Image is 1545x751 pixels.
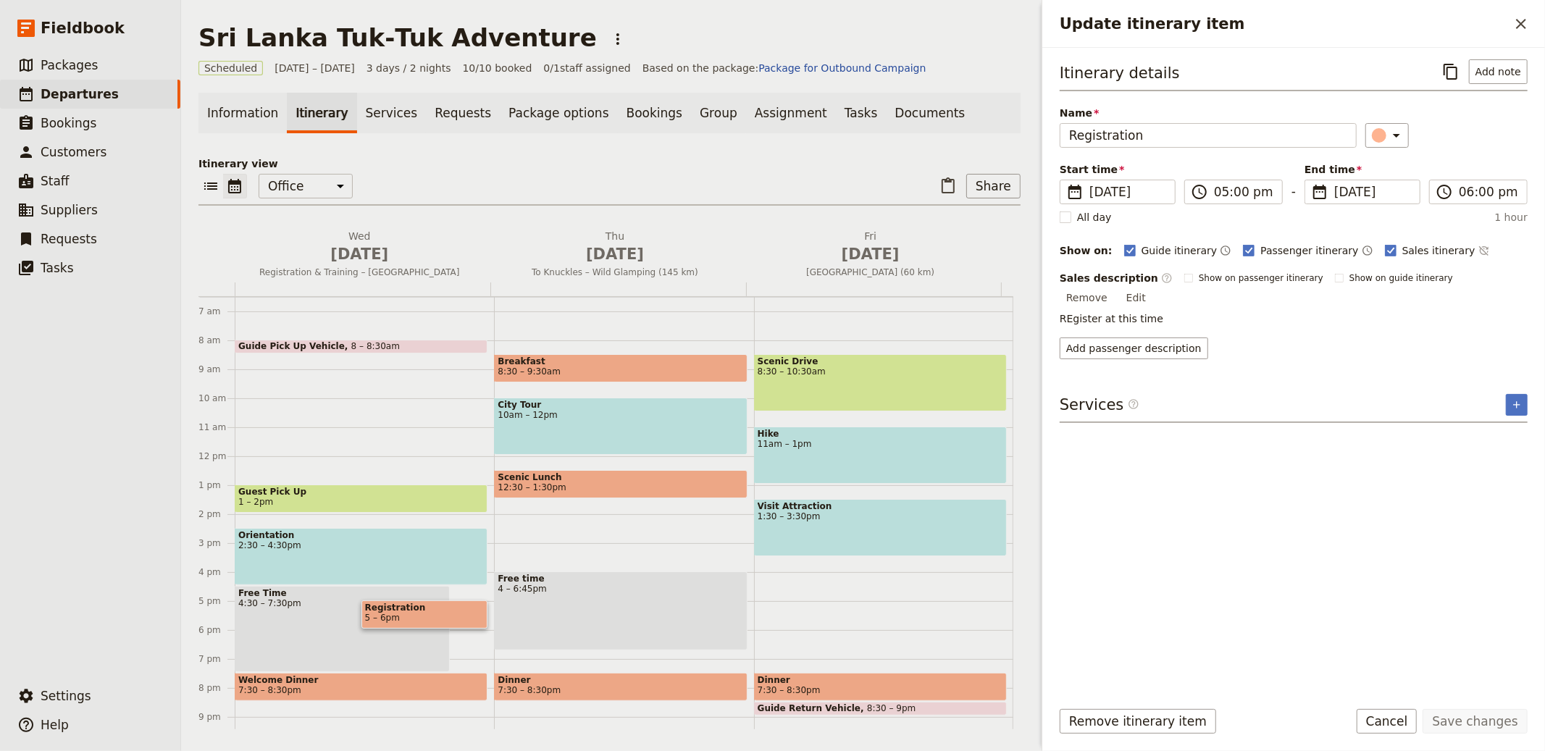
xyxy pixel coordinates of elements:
h1: Sri Lanka Tuk‑Tuk Adventure [198,23,597,52]
div: Guide Pick Up Vehicle8 – 8:30am [235,340,487,353]
div: Dinner7:30 – 8:30pm [494,673,747,701]
button: Time shown on guide itinerary [1220,242,1231,259]
div: 9 am [198,364,235,375]
span: ​ [1161,272,1173,284]
span: 0 / 1 staff assigned [543,61,630,75]
button: Remove itinerary item [1060,709,1216,734]
div: Scenic Drive8:30 – 10:30am [754,354,1007,411]
div: Guide Return Vehicle8:30 – 9pm [754,702,1007,716]
button: Save changes [1423,709,1528,734]
span: [DATE] [1089,183,1166,201]
span: Registration & Training – [GEOGRAPHIC_DATA] [235,267,485,278]
div: 5 pm [198,595,235,607]
span: All day [1077,210,1112,225]
span: 8:30 – 9pm [867,703,916,713]
span: [GEOGRAPHIC_DATA] (60 km) [745,267,995,278]
span: Welcome Dinner [238,675,484,685]
span: Fieldbook [41,17,125,39]
button: Calendar view [223,174,247,198]
div: City Tour10am – 12pm [494,398,747,455]
div: 8 am [198,335,235,346]
button: Edit [1120,287,1152,309]
span: 1 hour [1495,210,1528,225]
span: Dinner [498,675,743,685]
span: ​ [1128,398,1139,416]
span: 7:30 – 8:30pm [758,685,821,695]
span: ​ [1436,183,1453,201]
span: Visit Attraction [758,501,1003,511]
button: Cancel [1357,709,1418,734]
span: 10am – 12pm [498,410,743,420]
span: Guest Pick Up [238,487,484,497]
span: ​ [1311,183,1328,201]
span: - [1291,182,1296,204]
button: List view [198,174,223,198]
span: Breakfast [498,356,743,366]
div: 3 pm [198,537,235,549]
button: Wed [DATE]Registration & Training – [GEOGRAPHIC_DATA] [235,229,490,282]
span: Show on guide itinerary [1349,272,1453,284]
span: Dinner [758,675,1003,685]
span: Help [41,718,69,732]
div: Orientation2:30 – 4:30pm [235,528,487,585]
a: Information [198,93,287,133]
span: [DATE] [751,243,989,265]
input: ​ [1459,183,1518,201]
span: Show on passenger itinerary [1199,272,1323,284]
span: To Knuckles – Wild Glamping (145 km) [490,267,740,278]
div: 12 pm [198,450,235,462]
button: Remove [1060,287,1114,309]
span: 8:30 – 10:30am [758,366,1003,377]
span: Packages [41,58,98,72]
div: 1 pm [198,479,235,491]
span: Sales itinerary [1402,243,1475,258]
span: Guide Return Vehicle [758,703,867,713]
span: 1 – 2pm [238,497,273,507]
span: Passenger itinerary [1260,243,1358,258]
span: Start time [1060,162,1176,177]
span: City Tour [498,400,743,410]
span: Based on the package: [642,61,926,75]
div: 7 pm [198,653,235,665]
span: 4:30 – 7:30pm [238,598,446,608]
a: Services [357,93,427,133]
span: 11am – 1pm [758,439,1003,449]
span: Hike [758,429,1003,439]
h3: Itinerary details [1060,62,1180,84]
span: ​ [1066,183,1084,201]
div: Registration5 – 6pm [361,600,488,629]
input: Name [1060,123,1357,148]
button: Thu [DATE]To Knuckles – Wild Glamping (145 km) [490,229,746,282]
button: Actions [606,27,630,51]
span: Free Time [238,588,446,598]
a: Itinerary [287,93,356,133]
button: Add note [1469,59,1528,84]
span: 7:30 – 8:30pm [498,685,561,695]
div: Dinner7:30 – 8:30pm [754,673,1007,701]
input: ​ [1214,183,1273,201]
div: Hike11am – 1pm [754,427,1007,484]
span: [DATE] – [DATE] [275,61,355,75]
h3: Services [1060,394,1139,416]
span: 5 – 6pm [365,613,400,623]
p: Itinerary view [198,156,1021,171]
span: Departures [41,87,119,101]
span: ​ [1128,398,1139,410]
button: Time not shown on sales itinerary [1478,242,1490,259]
div: 10 am [198,393,235,404]
span: Scenic Lunch [498,472,743,482]
div: Breakfast8:30 – 9:30am [494,354,747,382]
div: 8 pm [198,682,235,694]
button: Paste itinerary item [936,174,960,198]
span: [DATE] [240,243,479,265]
a: Group [691,93,746,133]
div: Scenic Lunch12:30 – 1:30pm [494,470,747,498]
span: Requests [41,232,97,246]
a: Package options [500,93,617,133]
span: [DATE] [1334,183,1411,201]
span: 10/10 booked [463,61,532,75]
button: Fri [DATE][GEOGRAPHIC_DATA] (60 km) [745,229,1001,282]
span: Guide itinerary [1142,243,1218,258]
span: 8:30 – 9:30am [498,366,561,377]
